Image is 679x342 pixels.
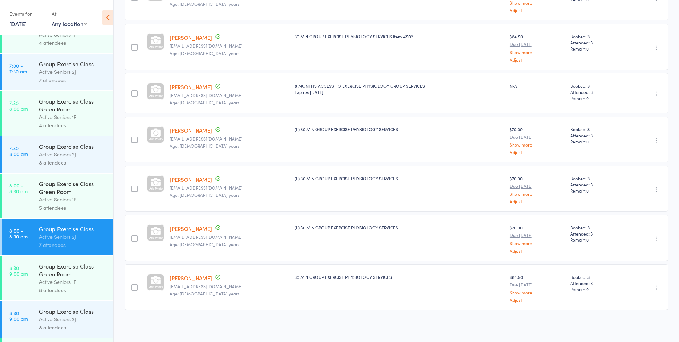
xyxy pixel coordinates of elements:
[510,150,564,155] a: Adjust
[510,50,564,54] a: Show more
[510,0,564,5] a: Show more
[586,138,589,144] span: 0
[2,301,113,338] a: 8:30 -9:00 amGroup Exercise ClassActive Seniors 2J8 attendees
[295,33,504,39] div: 30 MIN GROUP EXERCISE PHYSIOLOGY SERVICES Item #502
[9,228,28,239] time: 8:00 - 8:30 am
[570,187,624,194] span: Remain:
[39,68,107,76] div: Active Seniors 2J
[510,83,564,89] div: N/A
[570,33,624,39] span: Booked: 3
[570,126,624,132] span: Booked: 3
[9,145,28,157] time: 7:30 - 8:00 am
[39,204,107,212] div: 5 attendees
[586,237,589,243] span: 0
[2,219,113,255] a: 8:00 -8:30 amGroup Exercise ClassActive Seniors 2J7 attendees
[39,180,107,195] div: Group Exercise Class Green Room
[295,224,504,231] div: (L) 30 MIN GROUP EXERCISE PHYSIOLOGY SERVICES
[39,225,107,233] div: Group Exercise Class
[9,20,27,28] a: [DATE]
[570,181,624,187] span: Attended: 3
[510,233,564,238] small: Due [DATE]
[170,274,212,282] a: [PERSON_NAME]
[2,91,113,136] a: 7:30 -8:00 amGroup Exercise Class Green RoomActive Seniors 1F4 attendees
[510,274,564,302] div: $84.50
[570,280,624,286] span: Attended: 3
[586,187,589,194] span: 0
[170,34,212,41] a: [PERSON_NAME]
[39,233,107,241] div: Active Seniors 2J
[510,290,564,295] a: Show more
[570,46,624,52] span: Remain:
[510,191,564,196] a: Show more
[586,95,589,101] span: 0
[39,76,107,84] div: 7 attendees
[39,113,107,121] div: Active Seniors 1F
[39,323,107,332] div: 8 attendees
[570,138,624,144] span: Remain:
[170,99,239,105] span: Age: [DEMOGRAPHIC_DATA] years
[510,42,564,47] small: Due [DATE]
[510,241,564,246] a: Show more
[39,60,107,68] div: Group Exercise Class
[170,284,288,289] small: cwoodhill@bigpond.com
[39,241,107,249] div: 7 attendees
[39,142,107,150] div: Group Exercise Class
[2,174,113,218] a: 8:00 -8:30 amGroup Exercise Class Green RoomActive Seniors 1F5 attendees
[2,256,113,300] a: 8:30 -9:00 amGroup Exercise Class Green RoomActive Seniors 1F8 attendees
[510,57,564,62] a: Adjust
[295,175,504,181] div: (L) 30 MIN GROUP EXERCISE PHYSIOLOGY SERVICES
[170,143,239,149] span: Age: [DEMOGRAPHIC_DATA] years
[9,100,28,111] time: 7:30 - 8:00 am
[9,8,44,20] div: Events for
[39,278,107,286] div: Active Seniors 1F
[510,175,564,204] div: $70.00
[510,126,564,155] div: $70.00
[570,224,624,231] span: Booked: 3
[510,248,564,253] a: Adjust
[510,142,564,147] a: Show more
[510,224,564,253] div: $70.00
[570,286,624,292] span: Remain:
[510,33,564,62] div: $84.50
[170,43,288,48] small: perubie@yahoo.com
[39,195,107,204] div: Active Seniors 1F
[570,95,624,101] span: Remain:
[570,132,624,138] span: Attended: 3
[170,185,288,190] small: Peatflow@telstra.com
[570,175,624,181] span: Booked: 3
[9,310,28,322] time: 8:30 - 9:00 am
[9,63,27,74] time: 7:00 - 7:30 am
[570,89,624,95] span: Attended: 3
[570,83,624,89] span: Booked: 3
[39,121,107,129] div: 4 attendees
[510,282,564,287] small: Due [DATE]
[52,20,87,28] div: Any location
[295,83,504,95] div: 6 MONTHS ACCESS TO EXERCISE PHYSIOLOGY GROUP SERVICES
[170,192,239,198] span: Age: [DEMOGRAPHIC_DATA] years
[170,50,239,56] span: Age: [DEMOGRAPHIC_DATA] years
[2,136,113,173] a: 7:30 -8:00 amGroup Exercise ClassActive Seniors 2J8 attendees
[39,307,107,315] div: Group Exercise Class
[170,136,288,141] small: alangsimons@bigpond.com
[570,274,624,280] span: Booked: 3
[170,241,239,247] span: Age: [DEMOGRAPHIC_DATA] years
[586,286,589,292] span: 0
[170,290,239,296] span: Age: [DEMOGRAPHIC_DATA] years
[570,231,624,237] span: Attended: 3
[52,8,87,20] div: At
[170,127,212,134] a: [PERSON_NAME]
[295,126,504,132] div: (L) 30 MIN GROUP EXERCISE PHYSIOLOGY SERVICES
[9,265,28,276] time: 8:30 - 9:00 am
[170,1,239,7] span: Age: [DEMOGRAPHIC_DATA] years
[39,286,107,294] div: 8 attendees
[295,274,504,280] div: 30 MIN GROUP EXERCISE PHYSIOLOGY SERVICES
[9,182,28,194] time: 8:00 - 8:30 am
[510,298,564,302] a: Adjust
[39,39,107,47] div: 4 attendees
[570,39,624,46] span: Attended: 3
[510,8,564,13] a: Adjust
[586,46,589,52] span: 0
[39,150,107,158] div: Active Seniors 2J
[39,315,107,323] div: Active Seniors 2J
[570,237,624,243] span: Remain:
